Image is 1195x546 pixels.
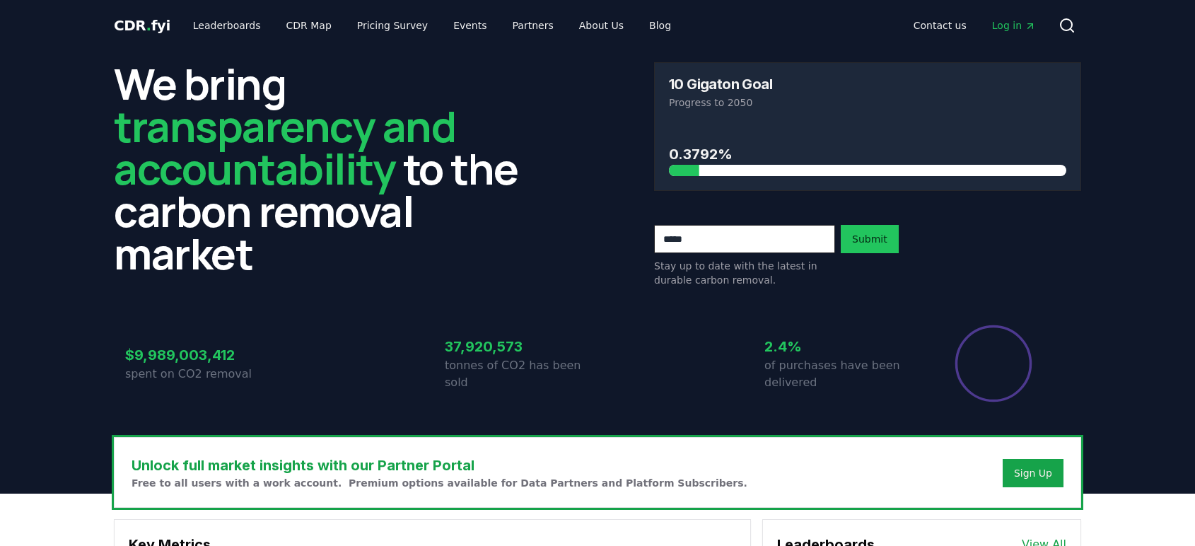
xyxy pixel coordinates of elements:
h3: 2.4% [764,336,917,357]
a: CDR Map [275,13,343,38]
nav: Main [182,13,682,38]
div: Percentage of sales delivered [954,324,1033,403]
a: Pricing Survey [346,13,439,38]
a: Blog [638,13,682,38]
a: Sign Up [1014,466,1052,480]
button: Submit [841,225,899,253]
span: . [146,17,151,34]
button: Sign Up [1003,459,1063,487]
span: transparency and accountability [114,97,455,197]
h3: 10 Gigaton Goal [669,77,772,91]
a: Contact us [902,13,978,38]
a: Log in [981,13,1047,38]
p: tonnes of CO2 has been sold [445,357,597,391]
a: CDR.fyi [114,16,170,35]
h2: We bring to the carbon removal market [114,62,541,274]
a: Events [442,13,498,38]
p: of purchases have been delivered [764,357,917,391]
span: Log in [992,18,1036,33]
nav: Main [902,13,1047,38]
p: Progress to 2050 [669,95,1066,110]
h3: $9,989,003,412 [125,344,278,366]
h3: Unlock full market insights with our Partner Portal [132,455,747,476]
p: Free to all users with a work account. Premium options available for Data Partners and Platform S... [132,476,747,490]
a: Leaderboards [182,13,272,38]
p: Stay up to date with the latest in durable carbon removal. [654,259,835,287]
h3: 0.3792% [669,144,1066,165]
h3: 37,920,573 [445,336,597,357]
a: About Us [568,13,635,38]
p: spent on CO2 removal [125,366,278,383]
a: Partners [501,13,565,38]
span: CDR fyi [114,17,170,34]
